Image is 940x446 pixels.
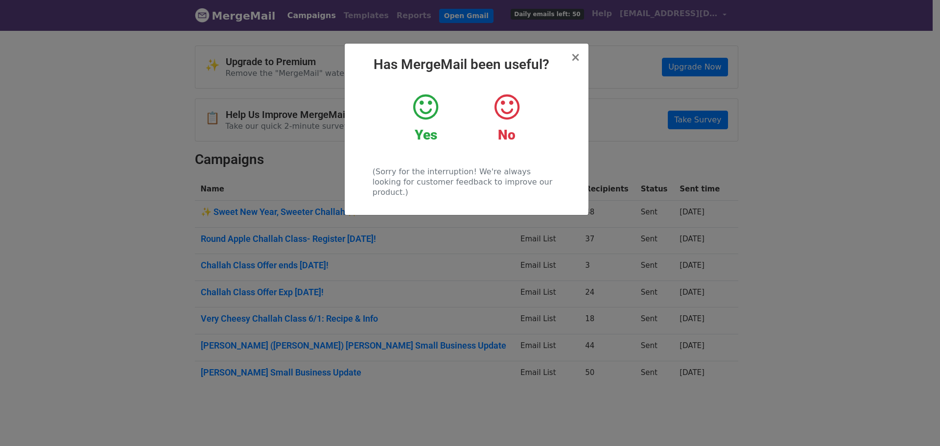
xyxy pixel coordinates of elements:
strong: Yes [415,127,437,143]
a: Yes [393,93,459,143]
span: × [570,50,580,64]
p: (Sorry for the interruption! We're always looking for customer feedback to improve our product.) [373,166,560,197]
a: No [473,93,540,143]
button: Close [570,51,580,63]
strong: No [498,127,516,143]
h2: Has MergeMail been useful? [352,56,581,73]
